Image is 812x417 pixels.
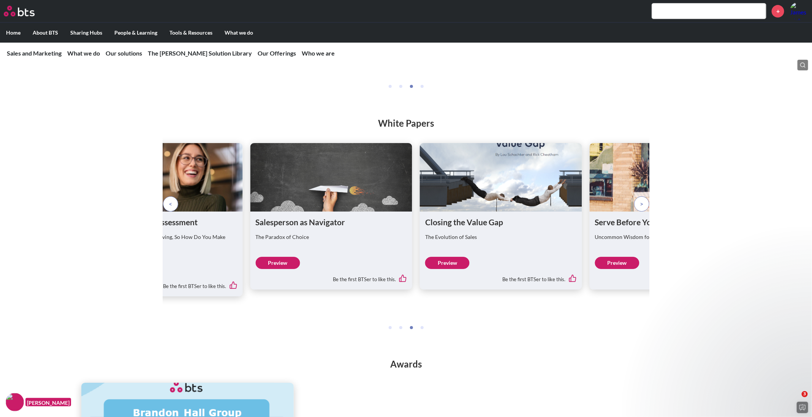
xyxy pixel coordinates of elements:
[790,2,808,20] img: James Blaker
[7,49,62,57] a: Sales and Marketing
[255,269,407,284] div: Be the first BTSer to like this.
[595,234,747,240] p: Uncommon Wisdom for Prospecting and Growing Accounts
[255,217,407,227] h1: Salesperson as Navigator
[595,257,639,269] a: Preview
[595,269,747,284] div: Be the first BTSer to like this.
[67,49,100,57] a: What we do
[425,257,470,269] a: Preview
[25,398,71,407] figcaption: [PERSON_NAME]
[302,49,335,57] a: Who we are
[255,257,300,269] a: Preview
[86,234,237,247] p: Customer Expectations Are Evolving, So How Do You Make Better Talent Decisions?
[163,23,218,43] label: Tools & Resources
[802,391,808,397] span: 3
[425,234,577,240] p: The Evolution of Sales
[4,6,35,16] img: BTS Logo
[218,23,259,43] label: What we do
[4,6,49,16] a: Go home
[425,269,577,284] div: Be the first BTSer to like this.
[27,23,64,43] label: About BTS
[148,49,252,57] a: The [PERSON_NAME] Solution Library
[108,23,163,43] label: People & Learning
[660,254,812,396] iframe: Intercom notifications message
[258,49,296,57] a: Our Offerings
[64,23,108,43] label: Sharing Hubs
[6,393,24,411] img: F
[425,217,577,227] h1: Closing the Value Gap
[86,276,237,291] div: Be the first BTSer to like this.
[772,5,784,18] a: +
[595,217,747,227] h1: Serve Before You Sell
[255,234,407,240] p: The Paradox of Choice
[106,49,142,57] a: Our solutions
[790,2,808,20] a: Profile
[86,217,237,227] h1: Accelerator Selling Assessment
[786,391,804,409] iframe: Intercom live chat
